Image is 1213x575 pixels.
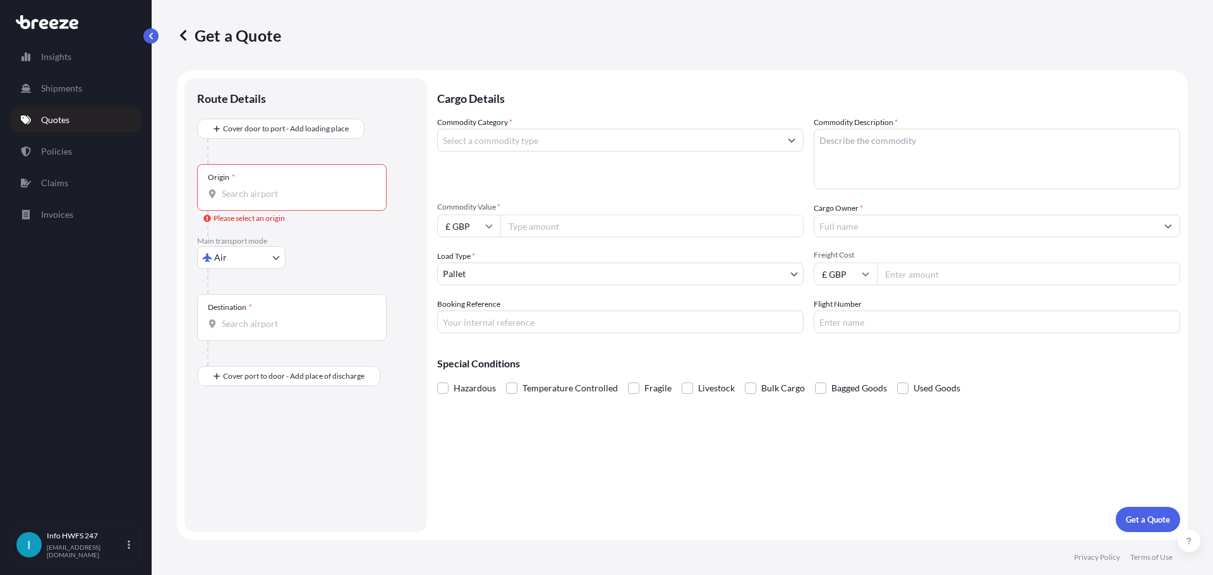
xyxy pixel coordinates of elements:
[47,531,125,541] p: Info HWFS 247
[831,379,887,398] span: Bagged Goods
[437,78,1180,116] p: Cargo Details
[814,298,862,311] label: Flight Number
[41,114,69,126] p: Quotes
[47,543,125,559] p: [EMAIL_ADDRESS][DOMAIN_NAME]
[698,379,735,398] span: Livestock
[1116,507,1180,532] button: Get a Quote
[214,251,227,264] span: Air
[437,250,475,263] span: Load Type
[222,187,371,200] input: Origin
[814,215,1157,237] input: Full name
[27,538,31,551] span: I
[437,359,1180,369] p: Special Conditions
[437,298,500,311] label: Booking Reference
[41,50,71,63] p: Insights
[814,311,1180,333] input: Enter name
[644,379,672,398] span: Fragile
[1126,513,1170,526] p: Get a Quote
[197,366,380,386] button: Cover port to door - Add place of discharge
[223,122,349,135] span: Cover door to port - Add loading place
[208,172,235,182] div: Origin
[11,139,141,164] a: Policies
[437,116,512,129] label: Commodity Category
[203,212,285,225] div: Please select an origin
[761,379,805,398] span: Bulk Cargo
[454,379,496,398] span: Hazardous
[223,370,365,382] span: Cover port to door - Add place of discharge
[11,76,141,101] a: Shipments
[438,129,780,151] input: Select a commodity type
[1074,552,1120,562] a: Privacy Policy
[41,145,72,158] p: Policies
[443,268,466,280] span: Pallet
[197,236,414,246] p: Main transport mode
[197,119,365,139] button: Cover door to port - Add loading place
[197,91,266,106] p: Route Details
[914,379,960,398] span: Used Goods
[197,246,286,269] button: Select transport
[522,379,618,398] span: Temperature Controlled
[1157,215,1180,237] button: Show suggestions
[11,107,141,133] a: Quotes
[437,311,804,333] input: Your internal reference
[814,202,863,215] label: Cargo Owner
[437,263,804,285] button: Pallet
[11,44,141,69] a: Insights
[814,250,1180,260] span: Freight Cost
[41,177,68,189] p: Claims
[11,202,141,227] a: Invoices
[780,129,803,151] button: Show suggestions
[1130,552,1173,562] a: Terms of Use
[814,116,898,129] label: Commodity Description
[177,25,281,45] p: Get a Quote
[500,215,804,237] input: Type amount
[41,82,82,95] p: Shipments
[41,208,73,221] p: Invoices
[222,317,371,330] input: Destination
[877,263,1180,285] input: Enter amount
[208,302,252,312] div: Destination
[11,170,141,196] a: Claims
[437,202,804,212] span: Commodity Value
